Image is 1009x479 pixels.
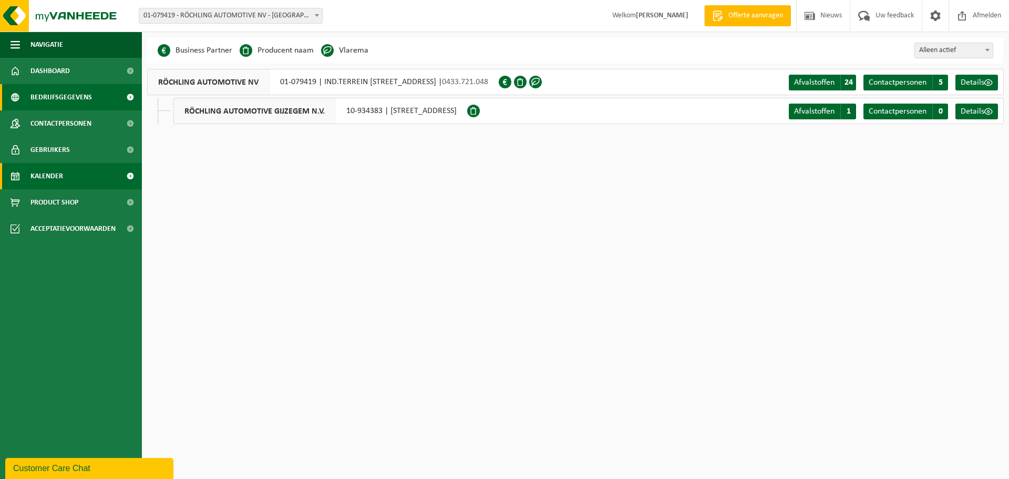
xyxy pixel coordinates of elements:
span: 01-079419 - RÖCHLING AUTOMOTIVE NV - GIJZEGEM [139,8,322,23]
li: Producent naam [240,43,314,58]
iframe: chat widget [5,456,176,479]
a: Afvalstoffen 24 [789,75,856,90]
span: 1 [840,104,856,119]
span: Product Shop [30,189,78,216]
span: 0433.721.048 [442,78,488,86]
span: Afvalstoffen [794,78,835,87]
div: 10-934383 | [STREET_ADDRESS] [173,98,467,124]
a: Contactpersonen 5 [863,75,948,90]
span: RÖCHLING AUTOMOTIVE GIJZEGEM N.V. [174,98,336,124]
span: Details [961,107,984,116]
span: Alleen actief [915,43,993,58]
span: RÖCHLING AUTOMOTIVE NV [148,69,270,95]
span: 24 [840,75,856,90]
li: Vlarema [321,43,368,58]
span: Contactpersonen [869,78,926,87]
strong: [PERSON_NAME] [636,12,688,19]
span: Gebruikers [30,137,70,163]
a: Afvalstoffen 1 [789,104,856,119]
span: 01-079419 - RÖCHLING AUTOMOTIVE NV - GIJZEGEM [139,8,323,24]
li: Business Partner [158,43,232,58]
a: Offerte aanvragen [704,5,791,26]
span: Dashboard [30,58,70,84]
span: Acceptatievoorwaarden [30,216,116,242]
span: 5 [932,75,948,90]
span: Navigatie [30,32,63,58]
span: Details [961,78,984,87]
span: Bedrijfsgegevens [30,84,92,110]
a: Details [955,75,998,90]
span: Contactpersonen [869,107,926,116]
span: Alleen actief [914,43,993,58]
a: Details [955,104,998,119]
span: 0 [932,104,948,119]
span: Kalender [30,163,63,189]
span: Afvalstoffen [794,107,835,116]
span: Offerte aanvragen [726,11,786,21]
a: Contactpersonen 0 [863,104,948,119]
span: Contactpersonen [30,110,91,137]
div: 01-079419 | IND.TERREIN [STREET_ADDRESS] | [147,69,499,95]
